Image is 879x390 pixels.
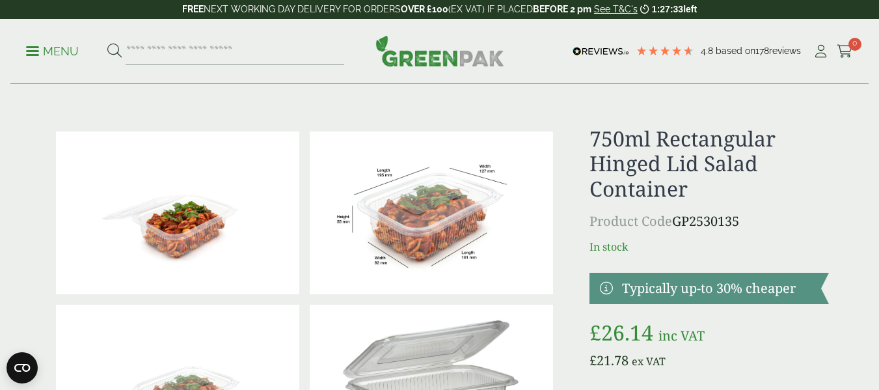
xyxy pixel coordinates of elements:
[589,352,629,369] bdi: 21.78
[573,47,629,56] img: REVIEWS.io
[848,38,861,51] span: 0
[683,4,697,14] span: left
[769,46,801,56] span: reviews
[182,4,204,14] strong: FREE
[594,4,638,14] a: See T&C's
[837,42,853,61] a: 0
[755,46,769,56] span: 178
[7,352,38,383] button: Open CMP widget
[589,318,653,346] bdi: 26.14
[375,35,504,66] img: GreenPak Supplies
[636,45,694,57] div: 4.78 Stars
[589,239,828,255] p: In stock
[632,354,666,369] span: ex VAT
[310,132,553,294] img: SaladBox_750rectangle
[589,126,828,201] h1: 750ml Rectangular Hinged Lid Salad Container
[589,318,601,346] span: £
[56,132,299,294] img: 750ml Rectangle Hinged Salad Container Open
[589,352,597,369] span: £
[589,212,672,230] span: Product Code
[401,4,448,14] strong: OVER £100
[837,45,853,58] i: Cart
[589,212,828,231] p: GP2530135
[701,46,716,56] span: 4.8
[813,45,829,58] i: My Account
[652,4,683,14] span: 1:27:33
[658,327,705,344] span: inc VAT
[26,44,79,57] a: Menu
[26,44,79,59] p: Menu
[533,4,591,14] strong: BEFORE 2 pm
[716,46,755,56] span: Based on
